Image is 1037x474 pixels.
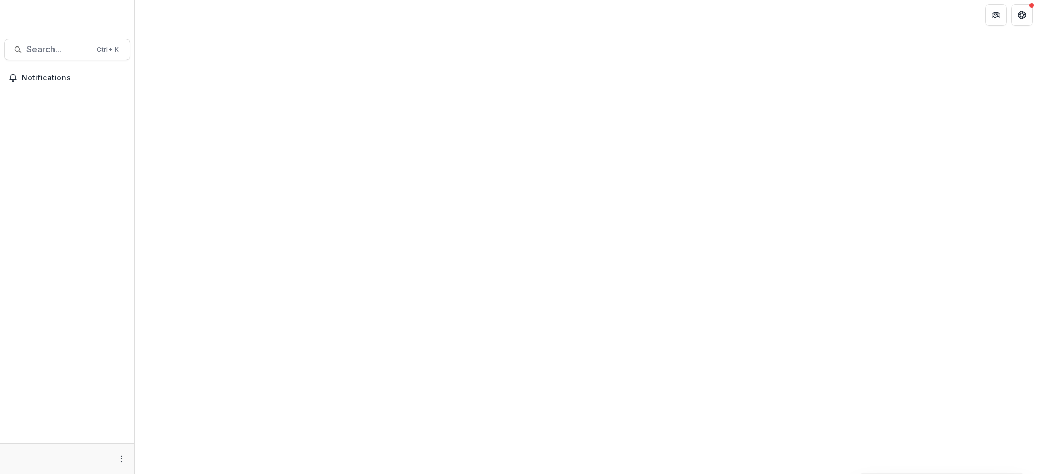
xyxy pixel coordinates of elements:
button: Notifications [4,69,130,86]
button: Search... [4,39,130,60]
nav: breadcrumb [139,7,185,23]
button: More [115,452,128,465]
button: Get Help [1011,4,1033,26]
div: Ctrl + K [95,44,121,56]
span: Notifications [22,73,126,83]
button: Partners [985,4,1007,26]
span: Search... [26,44,90,55]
